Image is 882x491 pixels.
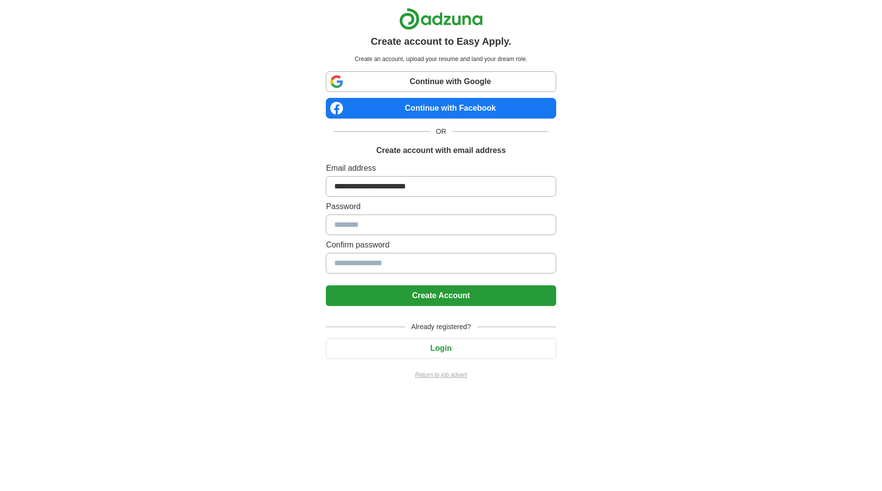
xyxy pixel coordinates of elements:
a: Return to job advert [326,370,556,379]
span: Already registered? [405,322,476,332]
h1: Create account to Easy Apply. [371,34,511,49]
button: Create Account [326,285,556,306]
label: Email address [326,162,556,174]
button: Login [326,338,556,359]
h1: Create account with email address [376,145,505,156]
label: Confirm password [326,239,556,251]
p: Create an account, upload your resume and land your dream role. [328,55,554,63]
img: Adzuna logo [399,8,483,30]
a: Continue with Google [326,71,556,92]
a: Login [326,344,556,352]
span: OR [430,126,452,137]
label: Password [326,201,556,213]
a: Continue with Facebook [326,98,556,119]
